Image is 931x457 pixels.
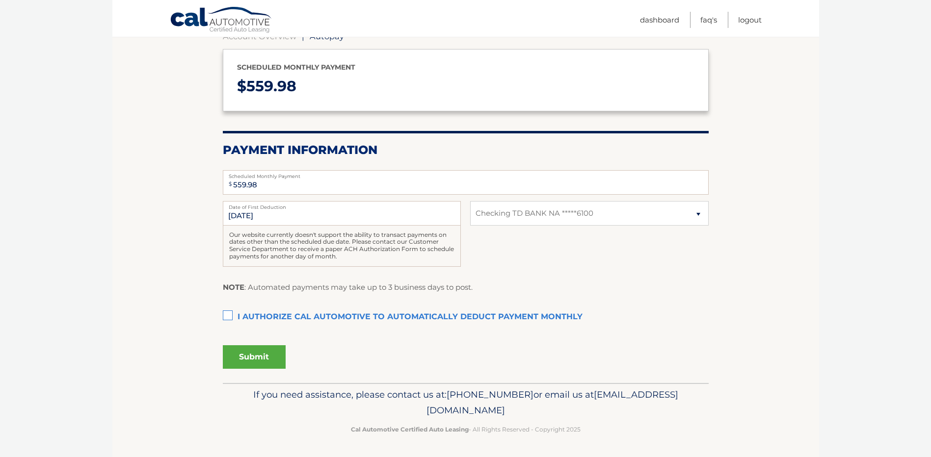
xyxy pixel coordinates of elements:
a: Dashboard [640,12,679,28]
label: Scheduled Monthly Payment [223,170,709,178]
div: Our website currently doesn't support the ability to transact payments on dates other than the sc... [223,226,461,267]
a: Cal Automotive [170,6,273,35]
p: Scheduled monthly payment [237,61,694,74]
strong: Cal Automotive Certified Auto Leasing [351,426,469,433]
p: $ [237,74,694,100]
h2: Payment Information [223,143,709,157]
p: If you need assistance, please contact us at: or email us at [229,387,702,418]
p: - All Rights Reserved - Copyright 2025 [229,424,702,434]
span: 559.98 [246,77,296,95]
strong: NOTE [223,282,244,292]
span: [PHONE_NUMBER] [447,389,533,400]
a: Logout [738,12,762,28]
span: $ [226,173,235,195]
input: Payment Date [223,201,461,226]
label: I authorize cal automotive to automatically deduct payment monthly [223,307,709,327]
p: : Automated payments may take up to 3 business days to post. [223,281,473,294]
input: Payment Amount [223,170,709,195]
a: FAQ's [700,12,717,28]
span: [EMAIL_ADDRESS][DOMAIN_NAME] [426,389,678,416]
button: Submit [223,345,286,369]
label: Date of First Deduction [223,201,461,209]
